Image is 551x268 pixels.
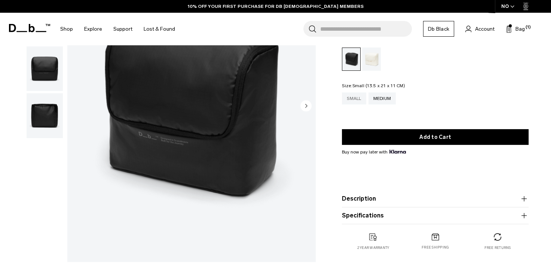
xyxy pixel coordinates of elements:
[342,194,529,203] button: Description
[26,93,63,138] button: Essential Washbag M Black Out
[113,16,132,42] a: Support
[352,83,405,88] span: Small (13.5 x 21 x 11 CM)
[389,150,405,153] img: {"height" => 20, "alt" => "Klarna"}
[475,25,495,33] span: Account
[362,48,381,71] a: Oatmilk
[26,46,63,92] button: Essential Washbag M Black Out
[342,83,405,88] legend: Size:
[526,24,531,31] span: (1)
[342,48,361,71] a: Black Out
[506,24,525,33] button: Bag (1)
[300,100,312,113] button: Next slide
[60,16,73,42] a: Shop
[27,93,63,138] img: Essential Washbag M Black Out
[342,129,529,145] button: Add to Cart
[55,13,181,45] nav: Main Navigation
[27,46,63,91] img: Essential Washbag M Black Out
[484,245,511,250] p: Free returns
[422,245,449,250] p: Free shipping
[342,92,366,104] a: Small
[357,245,389,250] p: 2 year warranty
[342,149,405,155] span: Buy now pay later with
[465,24,495,33] a: Account
[423,21,454,37] a: Db Black
[144,16,175,42] a: Lost & Found
[515,25,525,33] span: Bag
[84,16,102,42] a: Explore
[368,92,396,104] a: Medium
[342,211,529,220] button: Specifications
[188,3,364,10] a: 10% OFF YOUR FIRST PURCHASE FOR DB [DEMOGRAPHIC_DATA] MEMBERS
